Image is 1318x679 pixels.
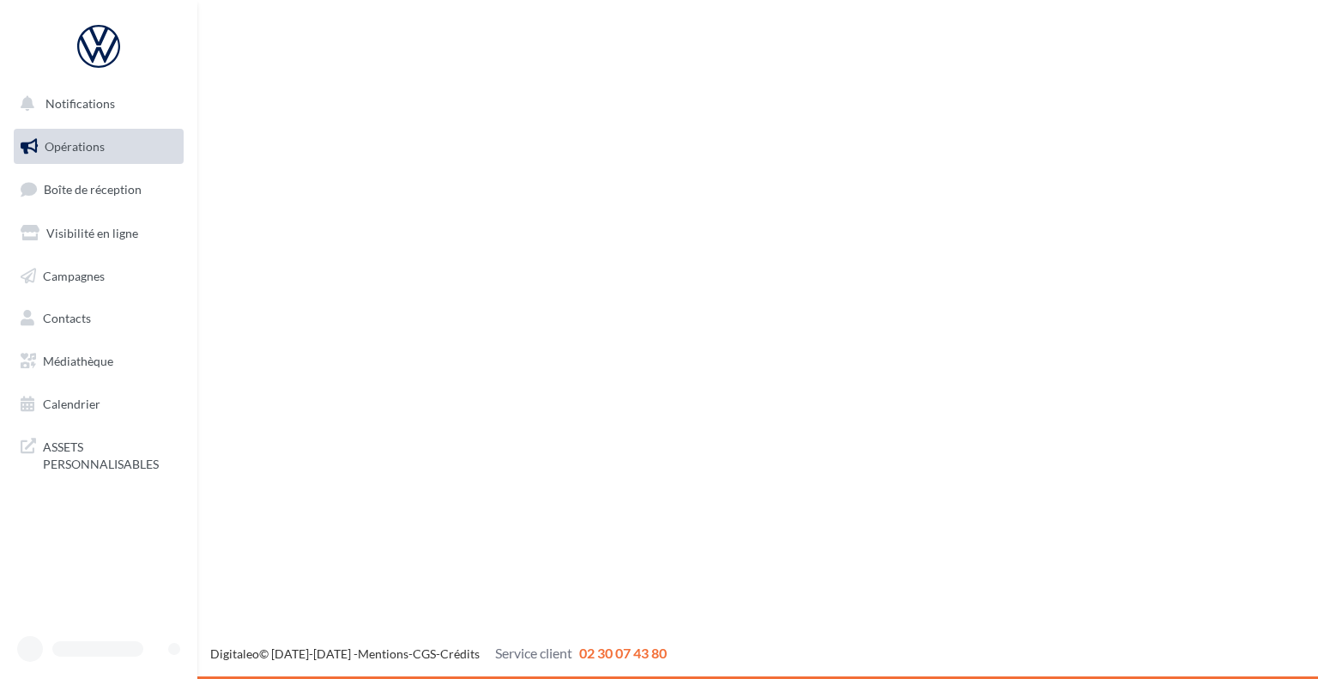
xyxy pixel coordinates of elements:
a: Médiathèque [10,343,187,379]
button: Notifications [10,86,180,122]
span: Contacts [43,311,91,325]
a: Crédits [440,646,480,661]
a: Campagnes [10,258,187,294]
a: Opérations [10,129,187,165]
a: Mentions [358,646,408,661]
a: ASSETS PERSONNALISABLES [10,428,187,479]
a: Calendrier [10,386,187,422]
span: Visibilité en ligne [46,226,138,240]
span: Médiathèque [43,354,113,368]
span: 02 30 07 43 80 [579,645,667,661]
span: Opérations [45,139,105,154]
span: Service client [495,645,572,661]
a: CGS [413,646,436,661]
span: Boîte de réception [44,182,142,197]
span: Campagnes [43,268,105,282]
span: Calendrier [43,397,100,411]
a: Digitaleo [210,646,259,661]
span: © [DATE]-[DATE] - - - [210,646,667,661]
a: Boîte de réception [10,171,187,208]
a: Contacts [10,300,187,336]
span: Notifications [45,96,115,111]
span: ASSETS PERSONNALISABLES [43,435,177,472]
a: Visibilité en ligne [10,215,187,252]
